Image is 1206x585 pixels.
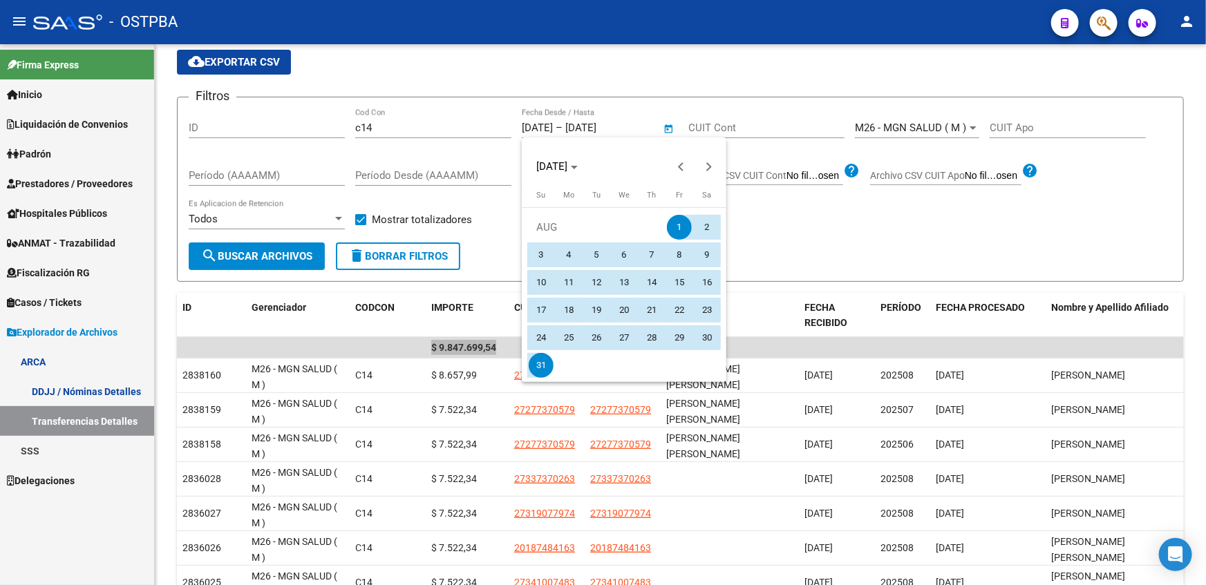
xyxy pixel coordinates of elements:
[695,325,719,350] span: 30
[555,241,583,269] button: August 4, 2025
[667,242,692,267] span: 8
[639,270,664,295] span: 14
[583,269,610,296] button: August 12, 2025
[668,153,695,180] button: Previous month
[638,241,666,269] button: August 7, 2025
[695,215,719,240] span: 2
[667,298,692,323] span: 22
[667,325,692,350] span: 29
[1159,538,1192,571] div: Open Intercom Messenger
[610,269,638,296] button: August 13, 2025
[612,242,637,267] span: 6
[612,270,637,295] span: 13
[667,270,692,295] span: 15
[536,191,545,200] span: Su
[666,269,693,296] button: August 15, 2025
[527,296,555,324] button: August 17, 2025
[529,325,554,350] span: 24
[619,191,630,200] span: We
[536,160,567,173] span: [DATE]
[555,296,583,324] button: August 18, 2025
[529,270,554,295] span: 10
[695,298,719,323] span: 23
[610,324,638,352] button: August 27, 2025
[555,269,583,296] button: August 11, 2025
[529,242,554,267] span: 3
[583,296,610,324] button: August 19, 2025
[529,353,554,378] span: 31
[610,296,638,324] button: August 20, 2025
[612,325,637,350] span: 27
[612,298,637,323] span: 20
[583,324,610,352] button: August 26, 2025
[666,324,693,352] button: August 29, 2025
[584,325,609,350] span: 26
[584,242,609,267] span: 5
[583,241,610,269] button: August 5, 2025
[555,324,583,352] button: August 25, 2025
[527,213,666,241] td: AUG
[695,242,719,267] span: 9
[676,191,683,200] span: Fr
[702,191,711,200] span: Sa
[556,270,581,295] span: 11
[531,154,583,179] button: Choose month and year
[610,241,638,269] button: August 6, 2025
[666,241,693,269] button: August 8, 2025
[666,213,693,241] button: August 1, 2025
[638,324,666,352] button: August 28, 2025
[592,191,601,200] span: Tu
[639,298,664,323] span: 21
[556,325,581,350] span: 25
[584,298,609,323] span: 19
[563,191,574,200] span: Mo
[647,191,656,200] span: Th
[638,296,666,324] button: August 21, 2025
[693,324,721,352] button: August 30, 2025
[693,296,721,324] button: August 23, 2025
[638,269,666,296] button: August 14, 2025
[666,296,693,324] button: August 22, 2025
[639,325,664,350] span: 28
[527,241,555,269] button: August 3, 2025
[667,215,692,240] span: 1
[695,153,723,180] button: Next month
[695,270,719,295] span: 16
[527,324,555,352] button: August 24, 2025
[556,242,581,267] span: 4
[693,241,721,269] button: August 9, 2025
[527,352,555,379] button: August 31, 2025
[693,213,721,241] button: August 2, 2025
[693,269,721,296] button: August 16, 2025
[639,242,664,267] span: 7
[556,298,581,323] span: 18
[527,269,555,296] button: August 10, 2025
[584,270,609,295] span: 12
[529,298,554,323] span: 17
